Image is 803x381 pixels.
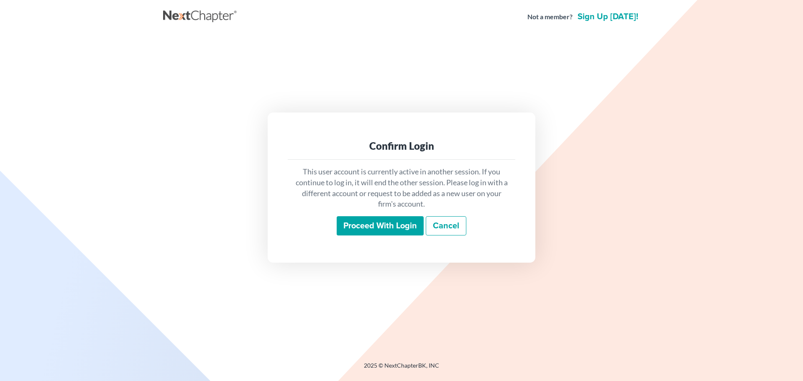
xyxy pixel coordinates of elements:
[527,12,573,22] strong: Not a member?
[294,166,509,210] p: This user account is currently active in another session. If you continue to log in, it will end ...
[337,216,424,235] input: Proceed with login
[163,361,640,376] div: 2025 © NextChapterBK, INC
[426,216,466,235] a: Cancel
[576,13,640,21] a: Sign up [DATE]!
[294,139,509,153] div: Confirm Login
